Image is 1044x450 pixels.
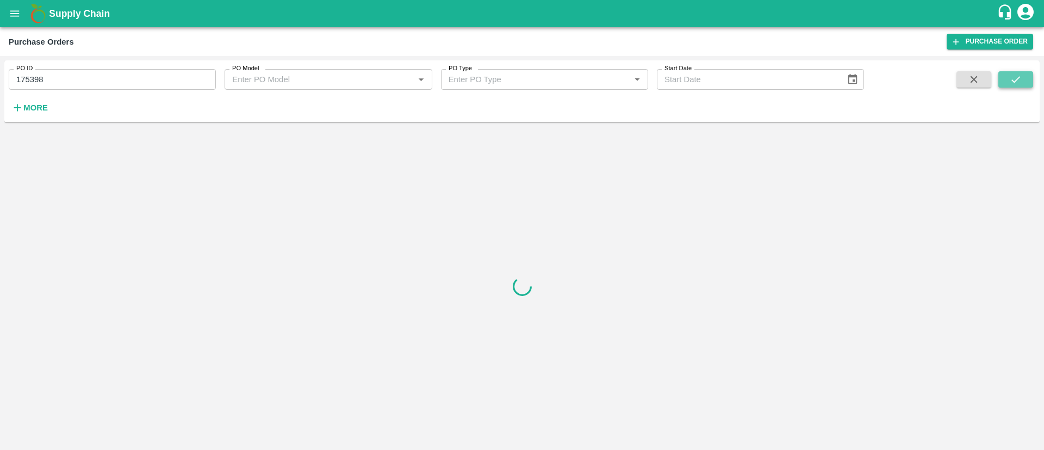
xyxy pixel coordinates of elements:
[9,98,51,117] button: More
[232,64,259,73] label: PO Model
[997,4,1016,23] div: customer-support
[414,72,428,87] button: Open
[49,6,997,21] a: Supply Chain
[23,103,48,112] strong: More
[228,72,396,87] input: Enter PO Model
[2,1,27,26] button: open drawer
[444,72,613,87] input: Enter PO Type
[449,64,472,73] label: PO Type
[664,64,692,73] label: Start Date
[657,69,838,90] input: Start Date
[27,3,49,24] img: logo
[49,8,110,19] b: Supply Chain
[1016,2,1035,25] div: account of current user
[947,34,1033,50] a: Purchase Order
[630,72,644,87] button: Open
[9,69,216,90] input: Enter PO ID
[9,35,74,49] div: Purchase Orders
[16,64,33,73] label: PO ID
[842,69,863,90] button: Choose date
